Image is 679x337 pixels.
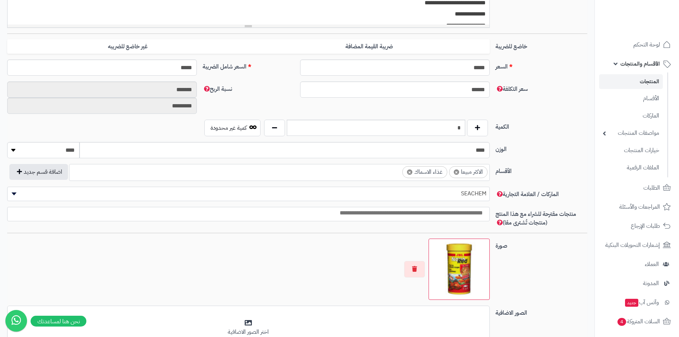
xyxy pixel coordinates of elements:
span: السلات المتروكة [617,316,660,327]
label: ضريبة القيمة المضافة [248,39,489,54]
a: الملفات الرقمية [599,160,663,176]
span: سعر التكلفة [495,85,528,93]
span: الأقسام والمنتجات [620,59,660,69]
a: إشعارات التحويلات البنكية [599,236,675,254]
a: خيارات المنتجات [599,143,663,158]
span: الطلبات [643,183,660,193]
a: السلات المتروكة4 [599,313,675,330]
span: نسبة الربح [203,85,232,93]
span: إشعارات التحويلات البنكية [605,240,660,250]
img: 1747723405-91RIwz77664RGHJ57iXL-100x100.jpg [432,242,486,297]
label: الوزن [493,142,590,154]
span: SEACHEM [8,188,489,199]
a: المدونة [599,275,675,292]
span: 4 [617,318,626,326]
label: غير خاضع للضريبه [7,39,248,54]
span: SEACHEM [7,187,490,201]
span: وآتس آب [624,297,659,307]
span: الماركات / العلامة التجارية [495,190,559,199]
a: العملاء [599,256,675,273]
div: اختر الصور الاضافية [12,328,485,336]
a: مواصفات المنتجات [599,125,663,141]
span: جديد [625,299,638,307]
a: لوحة التحكم [599,36,675,53]
label: السعر [493,59,590,71]
a: المراجعات والأسئلة [599,198,675,216]
a: الأقسام [599,91,663,106]
li: غذاء الاسماك [402,166,447,178]
span: لوحة التحكم [633,40,660,50]
span: طلبات الإرجاع [631,221,660,231]
a: طلبات الإرجاع [599,217,675,235]
span: المدونة [643,278,659,288]
span: العملاء [645,259,659,269]
label: خاضع للضريبة [493,39,590,51]
a: وآتس آبجديد [599,294,675,311]
button: اضافة قسم جديد [9,164,68,180]
label: صورة [493,239,590,250]
label: السعر شامل الضريبة [200,59,297,71]
span: × [407,169,412,175]
span: × [454,169,459,175]
label: الصور الاضافية [493,306,590,317]
label: الأقسام [493,164,590,176]
a: الطلبات [599,179,675,196]
span: المراجعات والأسئلة [619,202,660,212]
span: منتجات مقترحة للشراء مع هذا المنتج (منتجات تُشترى معًا) [495,210,576,227]
label: الكمية [493,120,590,131]
a: الماركات [599,108,663,124]
a: المنتجات [599,74,663,89]
li: الاكثر مبيعا [449,166,488,178]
